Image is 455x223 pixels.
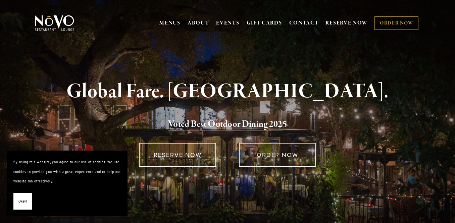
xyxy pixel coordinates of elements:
a: ABOUT [188,20,209,26]
a: ORDER NOW [374,16,418,30]
a: ORDER NOW [239,143,316,167]
a: RESERVE NOW [325,17,368,30]
a: CONTACT [289,17,319,30]
p: By using this website, you agree to our use of cookies. We use cookies to provide you with a grea... [13,157,121,186]
img: Novo Restaurant &amp; Lounge [34,15,75,32]
button: Okay! [13,193,32,210]
a: MENUS [159,20,181,26]
section: Cookie banner [7,151,128,216]
strong: Global Fare. [GEOGRAPHIC_DATA]. [66,79,388,104]
h2: 5 [45,117,410,131]
span: Okay! [18,197,27,206]
a: Voted Best Outdoor Dining 202 [168,118,283,131]
a: RESERVE NOW [139,143,216,167]
a: GIFT CARDS [247,17,282,30]
a: EVENTS [216,20,239,26]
